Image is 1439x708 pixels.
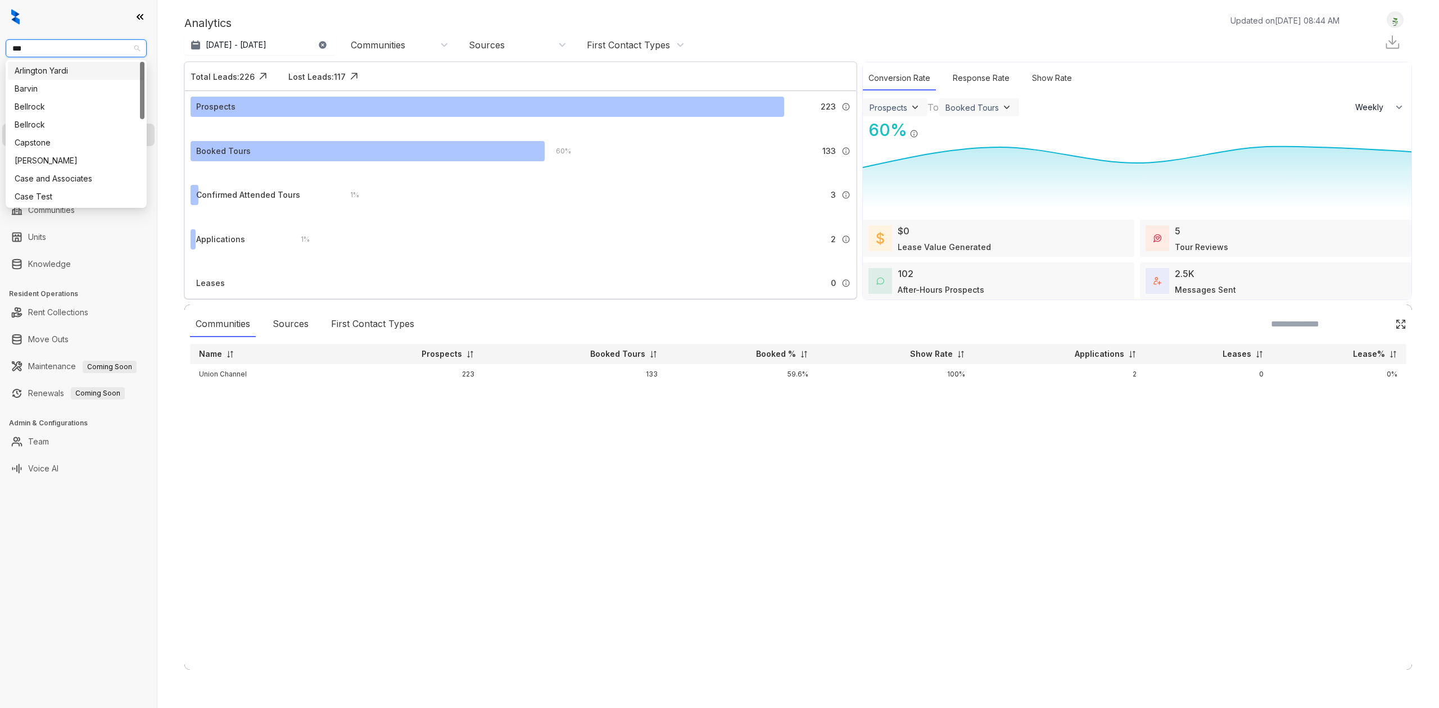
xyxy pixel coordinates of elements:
[1146,364,1272,384] td: 0
[83,361,137,373] span: Coming Soon
[184,15,232,31] p: Analytics
[199,348,222,360] p: Name
[206,39,266,51] p: [DATE] - [DATE]
[8,134,144,152] div: Capstone
[2,199,155,221] li: Communities
[8,152,144,170] div: Carter Haston
[1153,277,1161,285] img: TotalFum
[15,83,138,95] div: Barvin
[15,101,138,113] div: Bellrock
[1353,348,1385,360] p: Lease%
[2,75,155,98] li: Leads
[196,277,225,289] div: Leases
[267,311,314,337] div: Sources
[15,119,138,131] div: Bellrock
[466,350,474,358] img: sorting
[28,328,69,351] a: Move Outs
[898,284,984,296] div: After-Hours Prospects
[898,241,991,253] div: Lease Value Generated
[2,328,155,351] li: Move Outs
[1230,15,1340,26] p: Updated on [DATE] 08:44 AM
[288,71,346,83] div: Lost Leads: 117
[909,102,921,113] img: ViewFilterArrow
[1395,319,1406,330] img: Click Icon
[1175,241,1228,253] div: Tour Reviews
[8,80,144,98] div: Barvin
[587,39,670,51] div: First Contact Types
[817,364,974,384] td: 100%
[1355,102,1390,113] span: Weekly
[11,9,20,25] img: logo
[545,145,571,157] div: 60 %
[15,190,138,203] div: Case Test
[945,103,999,112] div: Booked Tours
[910,348,953,360] p: Show Rate
[196,189,300,201] div: Confirmed Attended Tours
[1026,66,1078,90] div: Show Rate
[649,350,658,358] img: sorting
[483,364,667,384] td: 133
[1349,97,1411,117] button: Weekly
[325,311,420,337] div: First Contact Types
[255,68,271,85] img: Click Icon
[974,364,1146,384] td: 2
[876,277,884,285] img: AfterHoursConversations
[1223,348,1251,360] p: Leases
[184,35,336,55] button: [DATE] - [DATE]
[909,129,918,138] img: Info
[1001,102,1012,113] img: ViewFilterArrow
[15,65,138,77] div: Arlington Yardi
[15,137,138,149] div: Capstone
[1273,364,1406,384] td: 0%
[8,98,144,116] div: Bellrock
[800,350,808,358] img: sorting
[196,233,245,246] div: Applications
[947,66,1015,90] div: Response Rate
[2,430,155,453] li: Team
[822,145,836,157] span: 133
[190,311,256,337] div: Communities
[8,116,144,134] div: Bellrock
[898,267,913,280] div: 102
[1255,350,1264,358] img: sorting
[226,350,234,358] img: sorting
[2,355,155,378] li: Maintenance
[15,155,138,167] div: [PERSON_NAME]
[2,151,155,173] li: Collections
[196,101,236,113] div: Prospects
[8,170,144,188] div: Case and Associates
[870,103,907,112] div: Prospects
[1075,348,1124,360] p: Applications
[841,147,850,156] img: Info
[957,350,965,358] img: sorting
[8,188,144,206] div: Case Test
[667,364,817,384] td: 59.6%
[841,279,850,288] img: Info
[1128,350,1137,358] img: sorting
[1372,319,1381,329] img: SearchIcon
[1384,34,1401,51] img: Download
[196,145,251,157] div: Booked Tours
[28,301,88,324] a: Rent Collections
[1175,284,1236,296] div: Messages Sent
[1387,14,1403,26] img: UserAvatar
[28,382,125,405] a: RenewalsComing Soon
[821,101,836,113] span: 223
[346,68,363,85] img: Click Icon
[1175,267,1194,280] div: 2.5K
[351,39,405,51] div: Communities
[841,102,850,111] img: Info
[927,101,939,114] div: To
[863,66,936,90] div: Conversion Rate
[28,253,71,275] a: Knowledge
[2,253,155,275] li: Knowledge
[863,117,907,143] div: 60 %
[469,39,505,51] div: Sources
[841,235,850,244] img: Info
[289,233,310,246] div: 1 %
[876,232,884,245] img: LeaseValue
[831,189,836,201] span: 3
[190,364,331,384] td: Union Channel
[1389,350,1397,358] img: sorting
[2,301,155,324] li: Rent Collections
